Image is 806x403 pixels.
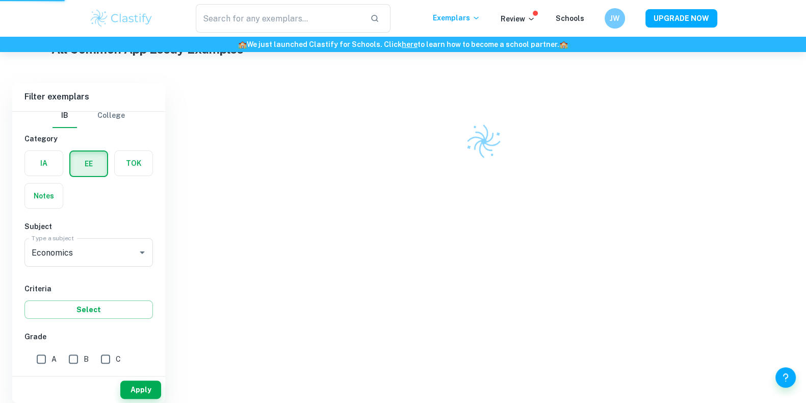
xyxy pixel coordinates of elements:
[32,234,74,242] label: Type a subject
[501,13,535,24] p: Review
[559,40,568,48] span: 🏫
[51,354,57,365] span: A
[25,151,63,175] button: IA
[556,14,584,22] a: Schools
[135,245,149,260] button: Open
[433,12,480,23] p: Exemplars
[238,40,247,48] span: 🏫
[97,104,125,128] button: College
[402,40,418,48] a: here
[24,133,153,144] h6: Category
[12,83,165,111] h6: Filter exemplars
[2,39,804,50] h6: We just launched Clastify for Schools. Click to learn how to become a school partner.
[115,151,152,175] button: TOK
[609,13,620,24] h6: JW
[89,8,154,29] img: Clastify logo
[24,300,153,319] button: Select
[84,354,89,365] span: B
[24,331,153,342] h6: Grade
[645,9,717,28] button: UPGRADE NOW
[775,367,796,388] button: Help and Feedback
[116,354,121,365] span: C
[25,184,63,208] button: Notes
[24,283,153,294] h6: Criteria
[461,119,506,164] img: Clastify logo
[120,381,161,399] button: Apply
[24,221,153,232] h6: Subject
[196,4,362,33] input: Search for any exemplars...
[53,104,77,128] button: IB
[605,8,625,29] button: JW
[70,152,107,176] button: EE
[53,104,125,128] div: Filter type choice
